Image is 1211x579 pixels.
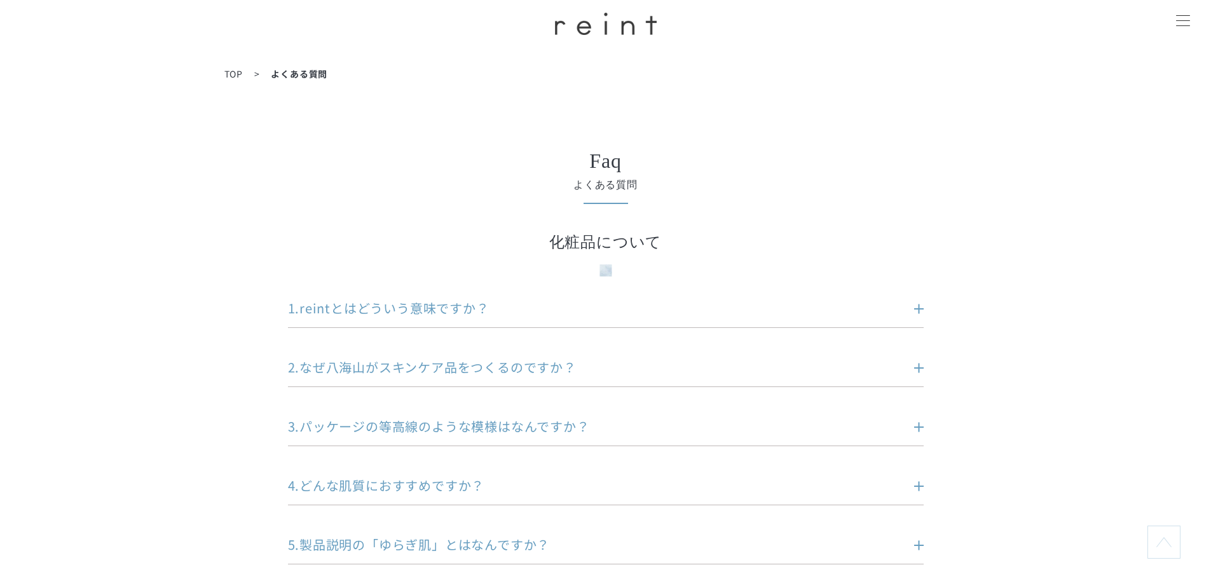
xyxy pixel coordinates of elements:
[288,358,886,376] p: 2.なぜ八海山がスキンケア品をつくるのですか？
[320,151,892,171] h2: Faq
[555,13,657,35] img: ロゴ
[320,177,892,193] span: よくある質問
[1156,535,1172,550] img: topに戻る
[288,299,886,317] p: 1.reintとはどういう意味ですか？
[288,231,924,276] h3: 化粧品について
[224,67,243,80] a: TOP
[288,418,886,435] p: 3.パッケージの等高線のような模様はなんですか？
[288,477,886,494] p: 4.どんな肌質におすすめですか？
[288,536,886,554] p: 5.製品説明の「ゆらぎ肌」とはなんですか？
